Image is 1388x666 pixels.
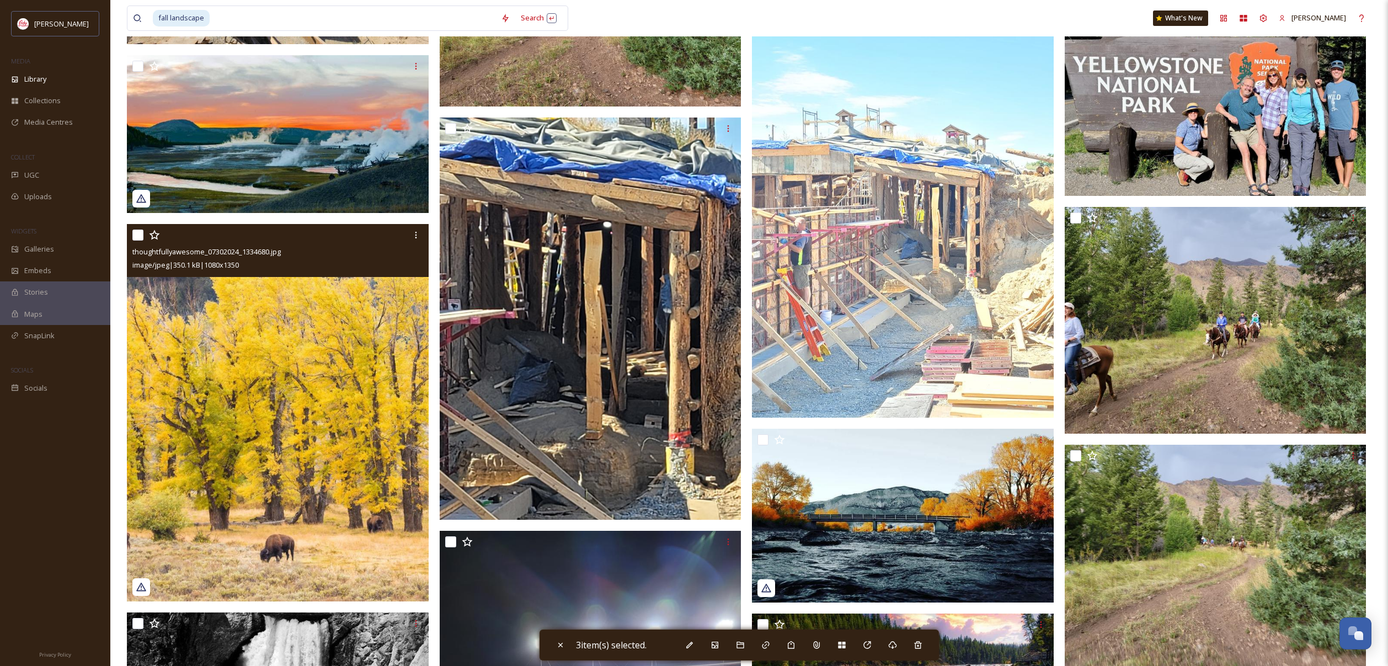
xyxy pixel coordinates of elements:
a: Privacy Policy [39,647,71,660]
span: Stories [24,287,48,297]
img: wyoflyo_07312024_1340231.jpg [752,429,1054,603]
span: image/jpeg | 350.1 kB | 1080 x 1350 [132,260,239,270]
div: Search [515,7,562,29]
span: thoughtfullyawesome_07302024_1334680.jpg [132,247,281,257]
span: Socials [24,383,47,393]
span: Collections [24,95,61,106]
img: 20230826_103904.jpg [752,15,1054,418]
span: Library [24,74,46,84]
img: 20230826_103915.jpg [440,118,741,520]
span: UGC [24,170,39,180]
span: SnapLink [24,331,55,341]
span: 3 item(s) selected. [576,639,647,651]
span: Privacy Policy [39,651,71,658]
a: What's New [1153,10,1208,26]
span: Embeds [24,265,51,276]
img: 20230826_161211.jpg [1065,207,1366,433]
span: SOCIALS [11,366,33,374]
span: [PERSON_NAME] [34,19,89,29]
img: thoughtfullyawesome_07302024_1334680.jpg [127,224,429,601]
span: fall landscape [153,10,210,26]
span: COLLECT [11,153,35,161]
img: bettmanphotography_07312024_1340195.jpg [127,55,429,213]
span: WIDGETS [11,227,36,235]
span: Galleries [24,244,54,254]
span: Media Centres [24,117,73,127]
a: [PERSON_NAME] [1273,7,1352,29]
span: [PERSON_NAME] [1291,13,1346,23]
span: MEDIA [11,57,30,65]
span: Uploads [24,191,52,202]
span: Maps [24,309,42,319]
img: images%20(1).png [18,18,29,29]
button: Open Chat [1339,617,1371,649]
